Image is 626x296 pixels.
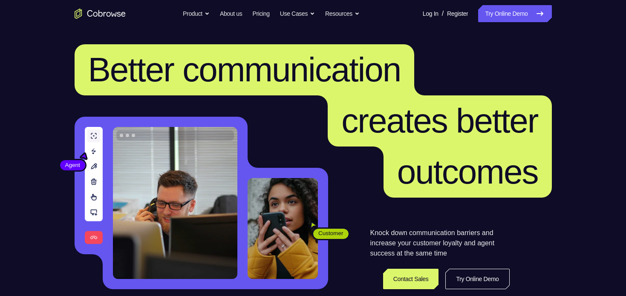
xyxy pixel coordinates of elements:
[442,9,444,19] span: /
[280,5,315,22] button: Use Cases
[252,5,269,22] a: Pricing
[478,5,551,22] a: Try Online Demo
[88,51,401,89] span: Better communication
[75,9,126,19] a: Go to the home page
[341,102,538,140] span: creates better
[370,228,510,259] p: Knock down communication barriers and increase your customer loyalty and agent success at the sam...
[447,5,468,22] a: Register
[113,127,237,279] img: A customer support agent talking on the phone
[248,178,318,279] img: A customer holding their phone
[445,269,509,289] a: Try Online Demo
[397,153,538,191] span: outcomes
[423,5,438,22] a: Log In
[325,5,360,22] button: Resources
[220,5,242,22] a: About us
[383,269,439,289] a: Contact Sales
[183,5,210,22] button: Product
